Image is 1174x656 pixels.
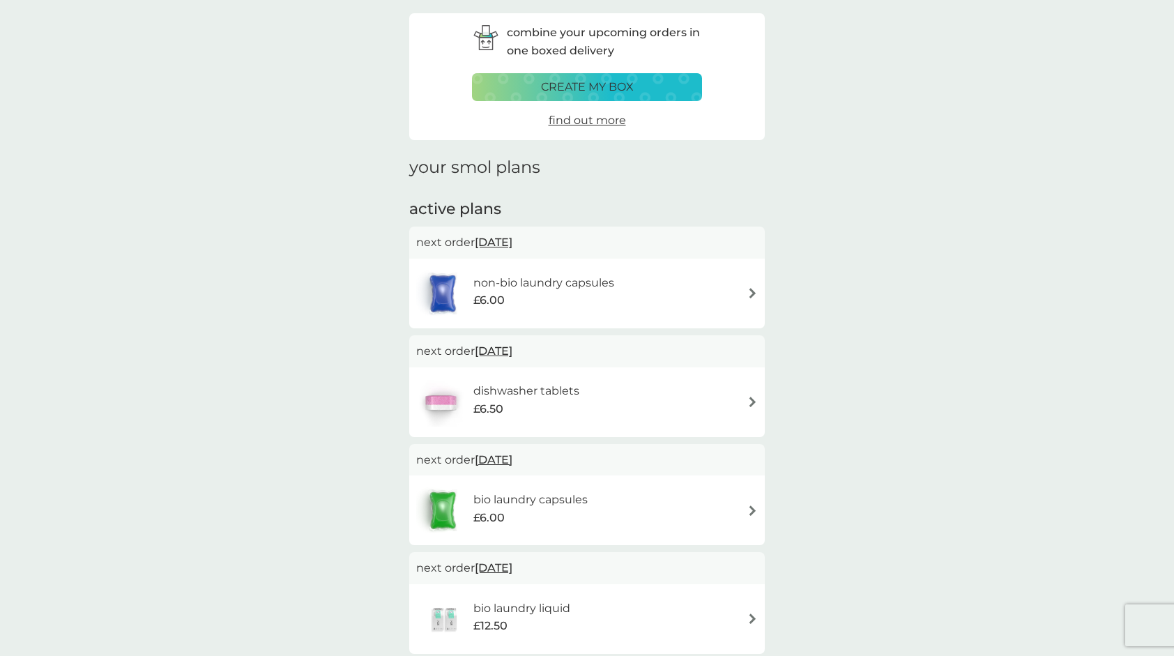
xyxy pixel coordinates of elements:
[473,600,570,618] h6: bio laundry liquid
[473,491,588,509] h6: bio laundry capsules
[473,509,505,527] span: £6.00
[416,342,758,360] p: next order
[416,486,469,535] img: bio laundry capsules
[416,451,758,469] p: next order
[416,559,758,577] p: next order
[416,269,469,318] img: non-bio laundry capsules
[472,73,702,101] button: create my box
[747,613,758,624] img: arrow right
[416,595,473,643] img: bio laundry liquid
[473,291,505,310] span: £6.00
[475,554,512,581] span: [DATE]
[473,274,614,292] h6: non-bio laundry capsules
[409,158,765,178] h1: your smol plans
[507,24,702,59] p: combine your upcoming orders in one boxed delivery
[473,400,503,418] span: £6.50
[549,114,626,127] span: find out more
[475,337,512,365] span: [DATE]
[473,617,508,635] span: £12.50
[416,234,758,252] p: next order
[473,382,579,400] h6: dishwasher tablets
[541,78,634,96] p: create my box
[549,112,626,130] a: find out more
[475,229,512,256] span: [DATE]
[409,199,765,220] h2: active plans
[475,446,512,473] span: [DATE]
[747,288,758,298] img: arrow right
[416,378,465,427] img: dishwasher tablets
[747,397,758,407] img: arrow right
[747,505,758,516] img: arrow right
